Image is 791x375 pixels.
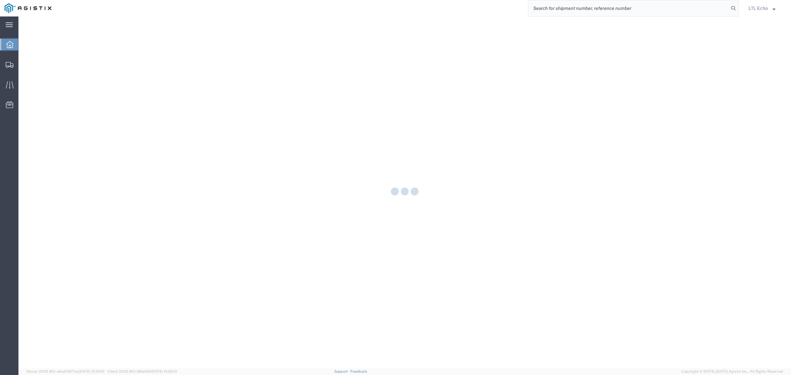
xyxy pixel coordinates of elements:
img: logo [5,3,51,13]
span: LTL Echo [748,5,768,12]
span: [DATE] 10:10:00 [79,369,104,373]
button: LTL Echo [748,4,782,12]
span: Copyright © [DATE]-[DATE] Agistix Inc., All Rights Reserved [682,369,783,374]
a: Feedback [350,369,367,373]
a: Support [334,369,351,373]
input: Search for shipment number, reference number [528,0,729,16]
span: Client: 2025.18.0-198a450 [107,369,177,373]
span: Server: 2025.18.0-a0edd1917ac [26,369,104,373]
span: [DATE] 10:06:13 [151,369,177,373]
